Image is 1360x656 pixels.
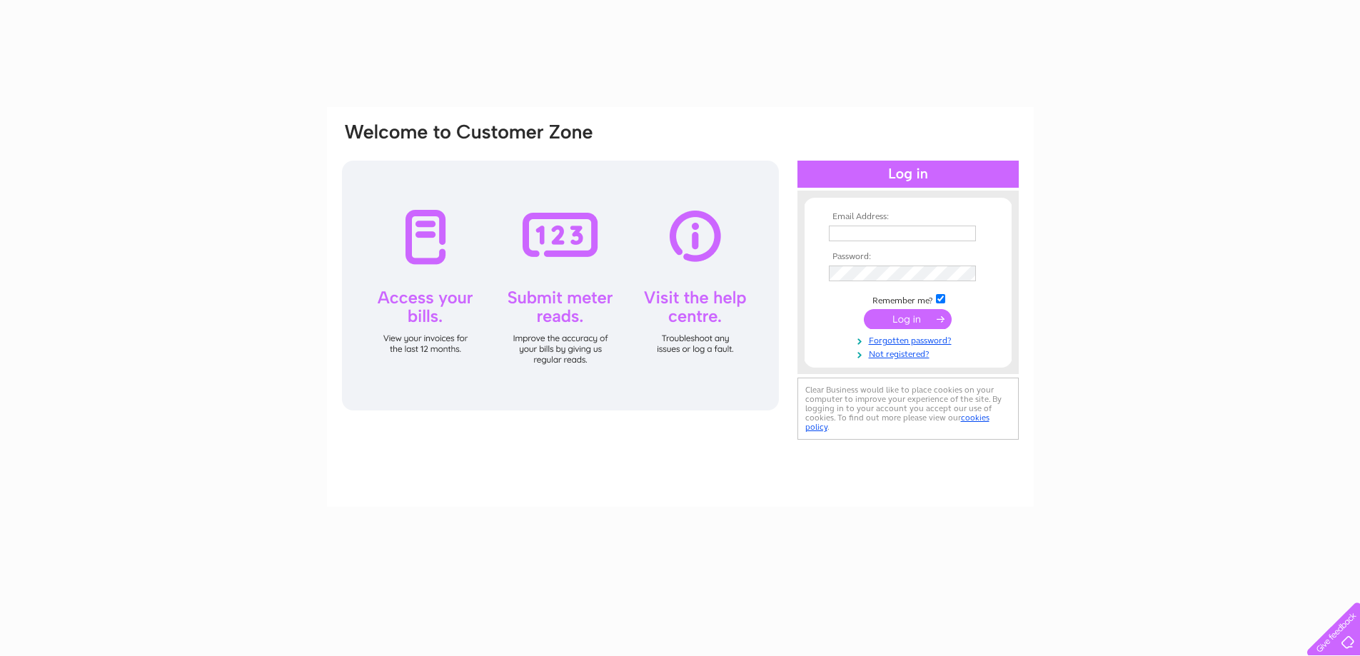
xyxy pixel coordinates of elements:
[825,252,991,262] th: Password:
[825,292,991,306] td: Remember me?
[805,413,989,432] a: cookies policy
[797,378,1019,440] div: Clear Business would like to place cookies on your computer to improve your experience of the sit...
[825,212,991,222] th: Email Address:
[829,333,991,346] a: Forgotten password?
[829,346,991,360] a: Not registered?
[864,309,952,329] input: Submit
